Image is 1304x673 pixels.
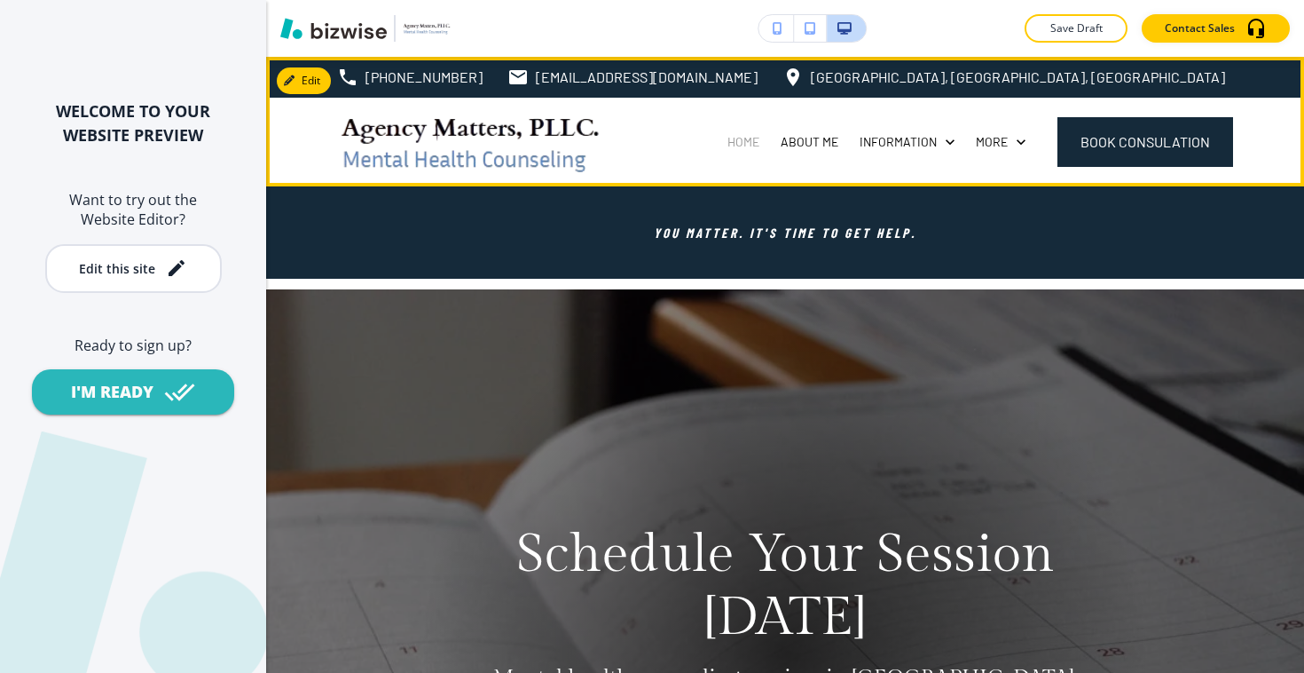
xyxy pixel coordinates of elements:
a: [EMAIL_ADDRESS][DOMAIN_NAME] [507,64,758,91]
h2: WELCOME TO YOUR WEBSITE PREVIEW [28,99,238,147]
button: book consulation [1057,117,1233,167]
button: Edit [277,67,331,94]
span: book consulation [1080,131,1210,153]
em: You matter. It's time to get help. [654,225,916,241]
button: Edit this site [45,244,222,293]
img: Bizwise Logo [280,18,387,39]
img: Your Logo [403,22,451,34]
img: Agency Matters, PLLC. [337,105,603,179]
p: Home [727,133,759,151]
button: I'M READY [32,369,234,415]
button: Contact Sales [1142,14,1290,43]
a: [GEOGRAPHIC_DATA], [GEOGRAPHIC_DATA], [GEOGRAPHIC_DATA] [782,64,1225,91]
h6: Want to try out the Website Editor? [28,190,238,230]
a: [PHONE_NUMBER] [337,64,483,91]
h6: Ready to sign up? [28,336,238,355]
p: Contact Sales [1165,20,1235,36]
p: Information [860,133,937,151]
div: I'M READY [71,381,153,403]
p: [EMAIL_ADDRESS][DOMAIN_NAME] [536,64,758,91]
p: About Me [781,133,838,151]
button: Save Draft [1025,14,1127,43]
p: Save Draft [1048,20,1104,36]
p: [PHONE_NUMBER] [365,64,483,91]
div: Edit this site [79,262,155,275]
p: [GEOGRAPHIC_DATA], [GEOGRAPHIC_DATA], [GEOGRAPHIC_DATA] [811,64,1225,91]
p: Schedule Your Session [DATE] [435,523,1135,649]
p: More [976,133,1008,151]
